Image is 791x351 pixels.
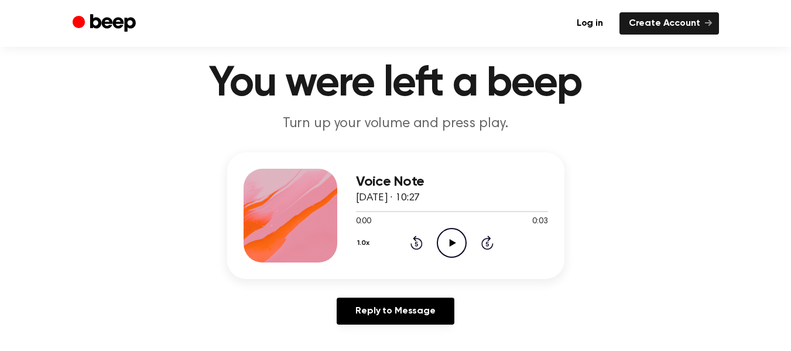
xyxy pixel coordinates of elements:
p: Turn up your volume and press play. [171,114,621,134]
a: Log in [567,12,612,35]
h1: You were left a beep [96,63,696,105]
span: [DATE] · 10:27 [356,193,420,203]
h3: Voice Note [356,174,548,190]
a: Create Account [619,12,719,35]
a: Reply to Message [337,298,454,325]
button: 1.0x [356,233,374,253]
a: Beep [73,12,139,35]
span: 0:00 [356,216,371,228]
span: 0:03 [532,216,547,228]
